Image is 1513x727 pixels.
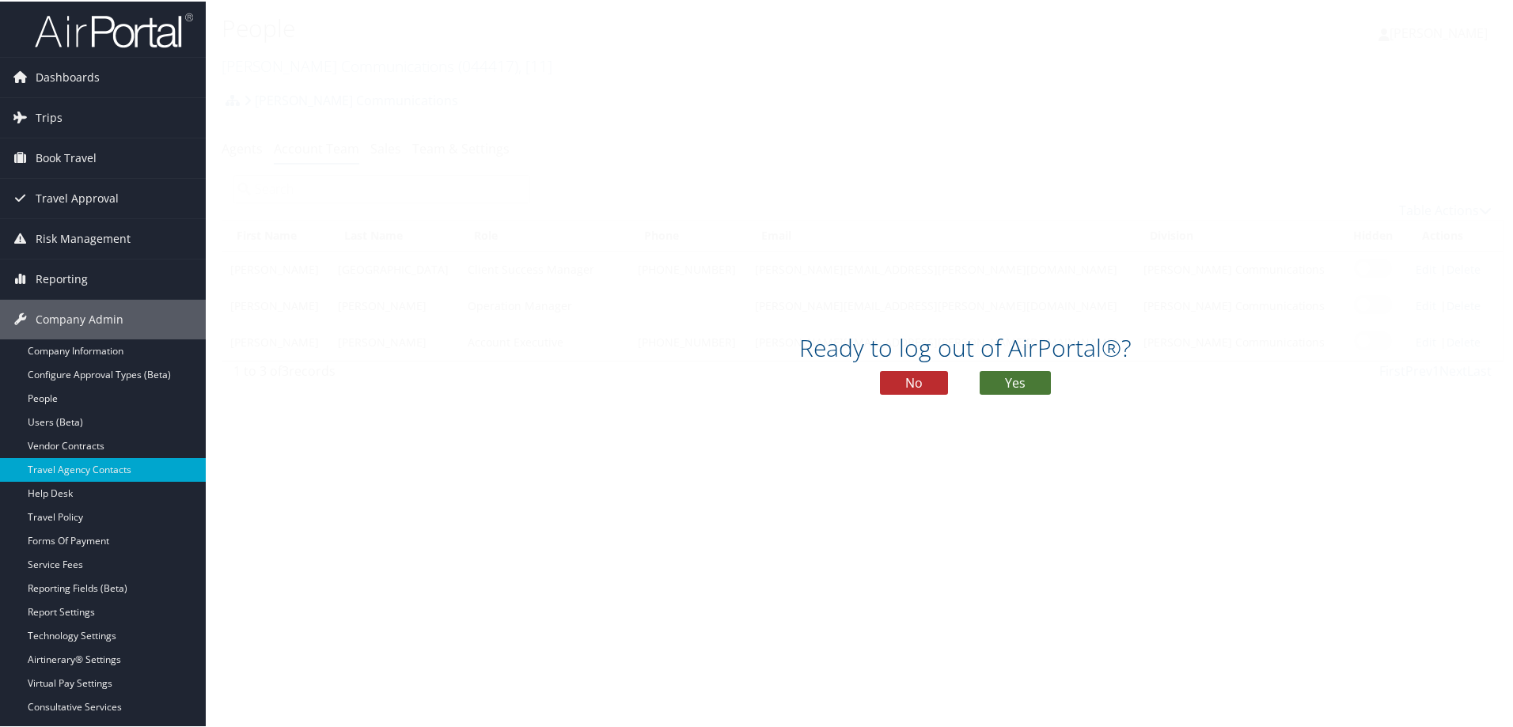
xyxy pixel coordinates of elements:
[36,298,123,338] span: Company Admin
[36,258,88,297] span: Reporting
[36,97,63,136] span: Trips
[980,369,1051,393] button: Yes
[36,218,131,257] span: Risk Management
[35,10,193,47] img: airportal-logo.png
[36,177,119,217] span: Travel Approval
[36,56,100,96] span: Dashboards
[880,369,948,393] button: No
[36,137,97,176] span: Book Travel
